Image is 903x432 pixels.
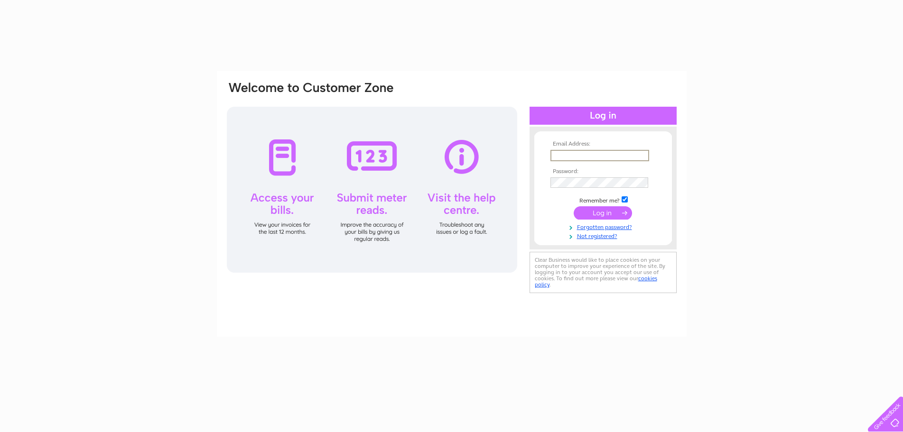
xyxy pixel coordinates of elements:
div: Clear Business would like to place cookies on your computer to improve your experience of the sit... [530,252,677,293]
a: Forgotten password? [550,222,658,231]
th: Password: [548,168,658,175]
a: cookies policy [535,275,657,288]
a: Not registered? [550,231,658,240]
th: Email Address: [548,141,658,147]
td: Remember me? [548,195,658,204]
input: Submit [574,206,632,220]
